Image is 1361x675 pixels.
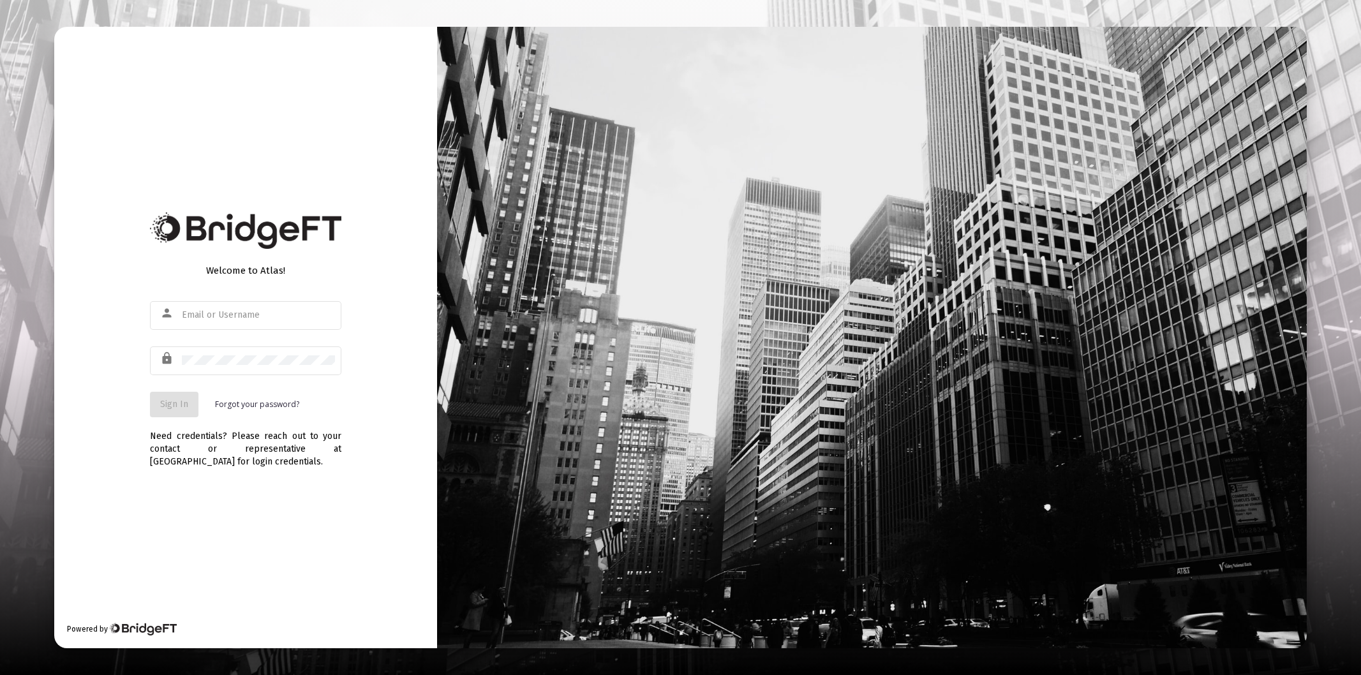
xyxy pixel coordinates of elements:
[182,310,335,320] input: Email or Username
[150,264,341,277] div: Welcome to Atlas!
[160,351,175,366] mat-icon: lock
[67,623,176,635] div: Powered by
[160,399,188,410] span: Sign In
[215,398,299,411] a: Forgot your password?
[150,212,341,249] img: Bridge Financial Technology Logo
[150,417,341,468] div: Need credentials? Please reach out to your contact or representative at [GEOGRAPHIC_DATA] for log...
[150,392,198,417] button: Sign In
[160,306,175,321] mat-icon: person
[109,623,176,635] img: Bridge Financial Technology Logo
